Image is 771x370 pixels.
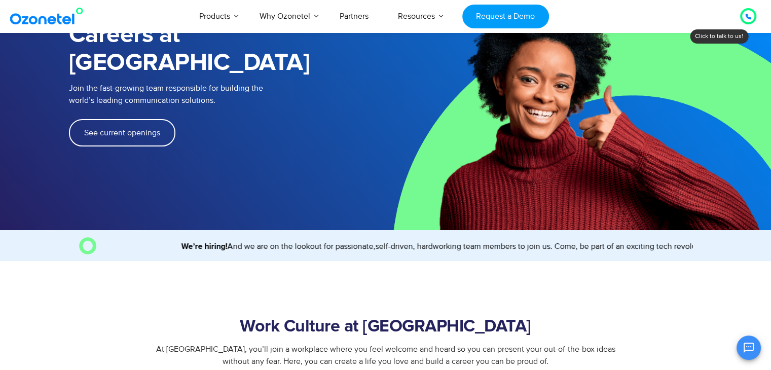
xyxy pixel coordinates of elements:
a: Request a Demo [462,5,549,28]
strong: We’re hiring! [171,242,217,250]
img: O Image [79,237,96,254]
p: Join the fast-growing team responsible for building the world’s leading communication solutions. [69,82,371,106]
button: Open chat [737,336,761,360]
a: See current openings [69,119,175,146]
h1: Careers at [GEOGRAPHIC_DATA] [69,21,386,77]
span: At [GEOGRAPHIC_DATA], you’ll join a workplace where you feel welcome and heard so you can present... [156,344,615,366]
span: See current openings [84,129,160,137]
h2: Work Culture at [GEOGRAPHIC_DATA] [101,317,670,337]
marquee: And we are on the lookout for passionate,self-driven, hardworking team members to join us. Come, ... [100,240,692,252]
